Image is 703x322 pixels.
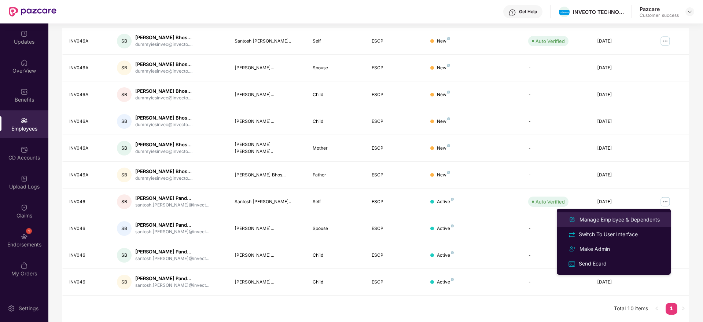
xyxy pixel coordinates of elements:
[235,198,301,205] div: Santosh [PERSON_NAME]..
[135,222,209,228] div: [PERSON_NAME] Pand...
[651,303,663,315] button: left
[447,91,450,94] img: svg+xml;base64,PHN2ZyB4bWxucz0iaHR0cDovL3d3dy53My5vcmcvMjAwMC9zdmciIHdpZHRoPSI4IiBoZWlnaHQ9IjgiIH...
[659,196,671,208] img: manageButton
[21,59,28,66] img: svg+xml;base64,PHN2ZyBpZD0iSG9tZSIgeG1sbnM9Imh0dHA6Ly93d3cudzMub3JnLzIwMDAvc3ZnIiB3aWR0aD0iMjAiIG...
[135,282,209,289] div: santosh.[PERSON_NAME]@invect...
[135,41,192,48] div: dummyiesinvec@invecto....
[568,215,577,224] img: svg+xml;base64,PHN2ZyB4bWxucz0iaHR0cDovL3d3dy53My5vcmcvMjAwMC9zdmciIHhtbG5zOnhsaW5rPSJodHRwOi8vd3...
[135,248,209,255] div: [PERSON_NAME] Pand...
[666,303,677,315] li: 1
[451,198,454,201] img: svg+xml;base64,PHN2ZyB4bWxucz0iaHR0cDovL3d3dy53My5vcmcvMjAwMC9zdmciIHdpZHRoPSI4IiBoZWlnaHQ9IjgiIH...
[235,279,301,286] div: [PERSON_NAME]...
[21,262,28,269] img: svg+xml;base64,PHN2ZyBpZD0iTXlfT3JkZXJzIiBkYXRhLW5hbWU9Ik15IE9yZGVycyIgeG1sbnM9Imh0dHA6Ly93d3cudz...
[21,204,28,211] img: svg+xml;base64,PHN2ZyBpZD0iQ2xhaW0iIHhtbG5zPSJodHRwOi8vd3d3LnczLm9yZy8yMDAwL3N2ZyIgd2lkdGg9IjIwIi...
[313,65,360,72] div: Spouse
[681,306,685,311] span: right
[135,68,192,75] div: dummyiesinvec@invecto....
[117,141,132,155] div: SB
[21,117,28,124] img: svg+xml;base64,PHN2ZyBpZD0iRW1wbG95ZWVzIiB4bWxucz0iaHR0cDovL3d3dy53My5vcmcvMjAwMC9zdmciIHdpZHRoPS...
[69,38,105,45] div: INV046A
[437,65,450,72] div: New
[451,251,454,254] img: svg+xml;base64,PHN2ZyB4bWxucz0iaHR0cDovL3d3dy53My5vcmcvMjAwMC9zdmciIHdpZHRoPSI4IiBoZWlnaHQ9IjgiIH...
[655,306,659,311] span: left
[522,135,591,162] td: -
[117,275,132,289] div: SB
[235,141,301,155] div: [PERSON_NAME] [PERSON_NAME]..
[8,305,15,312] img: svg+xml;base64,PHN2ZyBpZD0iU2V0dGluZy0yMHgyMCIgeG1sbnM9Imh0dHA6Ly93d3cudzMub3JnLzIwMDAvc3ZnIiB3aW...
[235,38,301,45] div: Santosh [PERSON_NAME]..
[577,260,608,268] div: Send Ecard
[447,64,450,67] img: svg+xml;base64,PHN2ZyB4bWxucz0iaHR0cDovL3d3dy53My5vcmcvMjAwMC9zdmciIHdpZHRoPSI4IiBoZWlnaHQ9IjgiIH...
[135,168,192,175] div: [PERSON_NAME] Bhos...
[135,141,192,148] div: [PERSON_NAME] Bhos...
[117,248,132,263] div: SB
[597,38,644,45] div: [DATE]
[16,304,41,312] div: Settings
[578,216,661,224] div: Manage Employee & Dependents
[235,252,301,259] div: [PERSON_NAME]...
[372,91,419,98] div: ESCP
[135,61,192,68] div: [PERSON_NAME] Bhos...
[313,198,360,205] div: Self
[437,198,454,205] div: Active
[522,269,591,296] td: -
[372,38,419,45] div: ESCP
[568,231,576,239] img: svg+xml;base64,PHN2ZyB4bWxucz0iaHR0cDovL3d3dy53My5vcmcvMjAwMC9zdmciIHdpZHRoPSIyNCIgaGVpZ2h0PSIyNC...
[437,91,450,98] div: New
[135,228,209,235] div: santosh.[PERSON_NAME]@invect...
[519,9,537,15] div: Get Help
[135,255,209,262] div: santosh.[PERSON_NAME]@invect...
[451,224,454,227] img: svg+xml;base64,PHN2ZyB4bWxucz0iaHR0cDovL3d3dy53My5vcmcvMjAwMC9zdmciIHdpZHRoPSI4IiBoZWlnaHQ9IjgiIH...
[535,37,565,45] div: Auto Verified
[447,144,450,147] img: svg+xml;base64,PHN2ZyB4bWxucz0iaHR0cDovL3d3dy53My5vcmcvMjAwMC9zdmciIHdpZHRoPSI4IiBoZWlnaHQ9IjgiIH...
[522,215,591,242] td: -
[313,145,360,152] div: Mother
[437,252,454,259] div: Active
[522,81,591,108] td: -
[437,38,450,45] div: New
[372,198,419,205] div: ESCP
[651,303,663,315] li: Previous Page
[117,61,132,75] div: SB
[117,221,132,236] div: SB
[135,34,192,41] div: [PERSON_NAME] Bhos...
[597,172,644,179] div: [DATE]
[235,118,301,125] div: [PERSON_NAME]...
[9,7,56,17] img: New Pazcare Logo
[573,8,624,15] div: INVECTO TECHNOLOGIES PRIVATE LIMITED
[447,117,450,120] img: svg+xml;base64,PHN2ZyB4bWxucz0iaHR0cDovL3d3dy53My5vcmcvMjAwMC9zdmciIHdpZHRoPSI4IiBoZWlnaHQ9IjgiIH...
[568,260,576,268] img: svg+xml;base64,PHN2ZyB4bWxucz0iaHR0cDovL3d3dy53My5vcmcvMjAwMC9zdmciIHdpZHRoPSIxNiIgaGVpZ2h0PSIxNi...
[522,55,591,81] td: -
[135,88,192,95] div: [PERSON_NAME] Bhos...
[26,228,32,234] div: 1
[21,175,28,182] img: svg+xml;base64,PHN2ZyBpZD0iVXBsb2FkX0xvZ3MiIGRhdGEtbmFtZT0iVXBsb2FkIExvZ3MiIHhtbG5zPSJodHRwOi8vd3...
[597,145,644,152] div: [DATE]
[568,245,577,253] img: svg+xml;base64,PHN2ZyB4bWxucz0iaHR0cDovL3d3dy53My5vcmcvMjAwMC9zdmciIHdpZHRoPSIyNCIgaGVpZ2h0PSIyNC...
[135,195,209,202] div: [PERSON_NAME] Pand...
[597,65,644,72] div: [DATE]
[597,198,644,205] div: [DATE]
[235,65,301,72] div: [PERSON_NAME]...
[117,34,132,48] div: SB
[677,303,689,315] li: Next Page
[578,245,611,253] div: Make Admin
[135,114,192,121] div: [PERSON_NAME] Bhos...
[313,91,360,98] div: Child
[577,230,639,238] div: Switch To User Interface
[522,242,591,269] td: -
[687,9,693,15] img: svg+xml;base64,PHN2ZyBpZD0iRHJvcGRvd24tMzJ4MzIiIHhtbG5zPSJodHRwOi8vd3d3LnczLm9yZy8yMDAwL3N2ZyIgd2...
[69,279,105,286] div: INV046
[69,65,105,72] div: INV046A
[135,275,209,282] div: [PERSON_NAME] Pand...
[372,225,419,232] div: ESCP
[447,171,450,174] img: svg+xml;base64,PHN2ZyB4bWxucz0iaHR0cDovL3d3dy53My5vcmcvMjAwMC9zdmciIHdpZHRoPSI4IiBoZWlnaHQ9IjgiIH...
[69,198,105,205] div: INV046
[522,162,591,189] td: -
[117,168,132,182] div: SB
[135,121,192,128] div: dummyiesinvec@invecto....
[69,252,105,259] div: INV046
[437,118,450,125] div: New
[640,12,679,18] div: Customer_success
[235,225,301,232] div: [PERSON_NAME]...
[135,202,209,209] div: santosh.[PERSON_NAME]@invect...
